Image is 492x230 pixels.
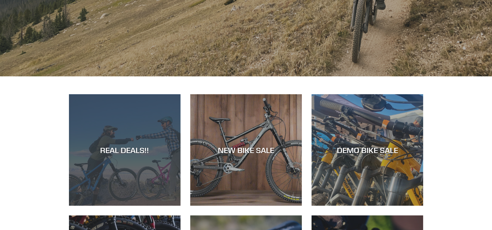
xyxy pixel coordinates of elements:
[69,145,180,155] div: REAL DEALS!!
[69,94,180,206] a: REAL DEALS!!
[312,94,423,206] a: DEMO BIKE SALE
[190,145,302,155] div: NEW BIKE SALE
[312,145,423,155] div: DEMO BIKE SALE
[190,94,302,206] a: NEW BIKE SALE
